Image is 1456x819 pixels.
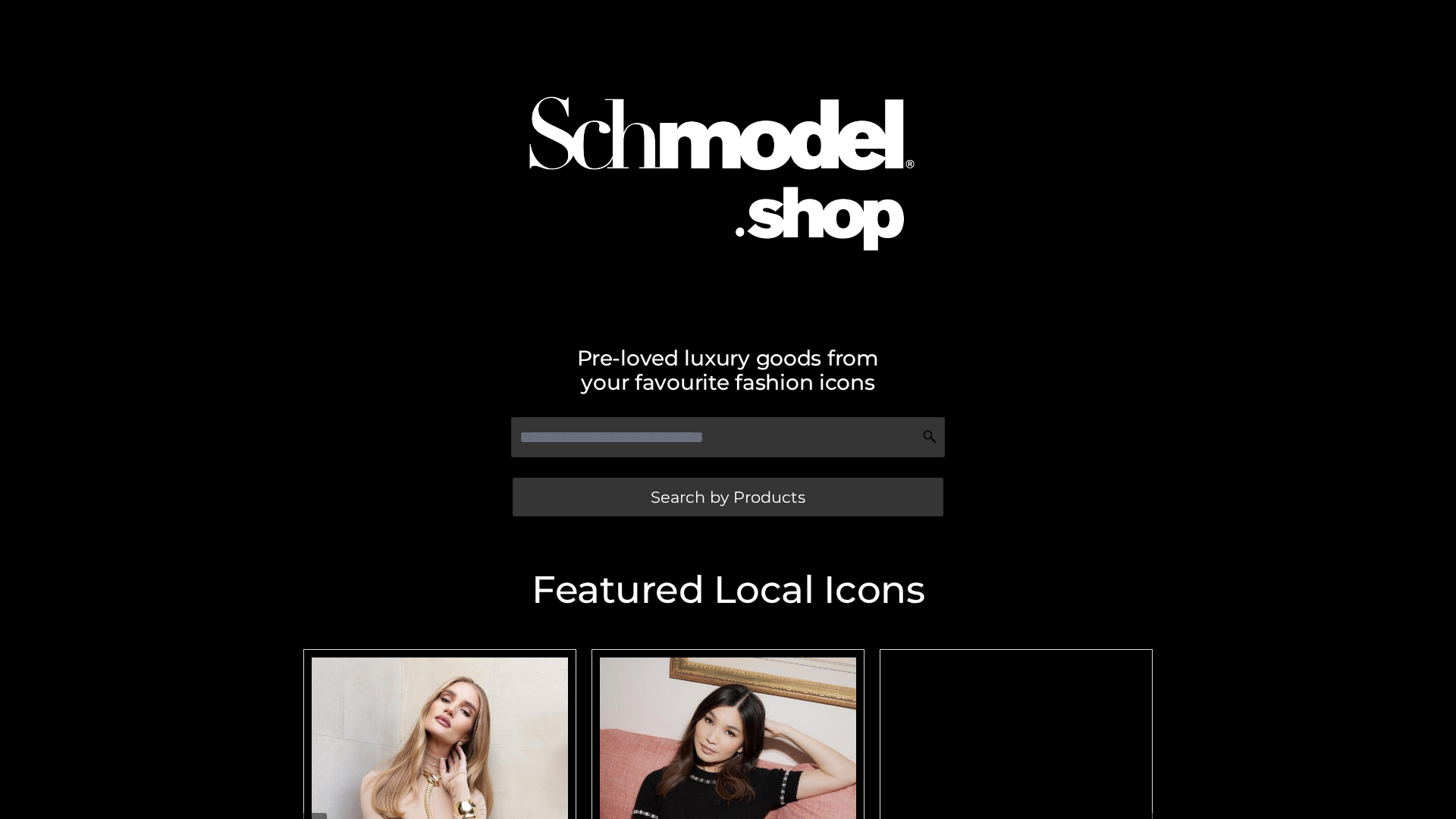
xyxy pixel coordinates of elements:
[651,489,805,505] span: Search by Products
[513,478,943,516] a: Search by Products
[296,346,1160,394] h2: Pre-loved luxury goods from your favourite fashion icons
[922,429,937,444] img: Search Icon
[296,571,1160,609] h2: Featured Local Icons​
